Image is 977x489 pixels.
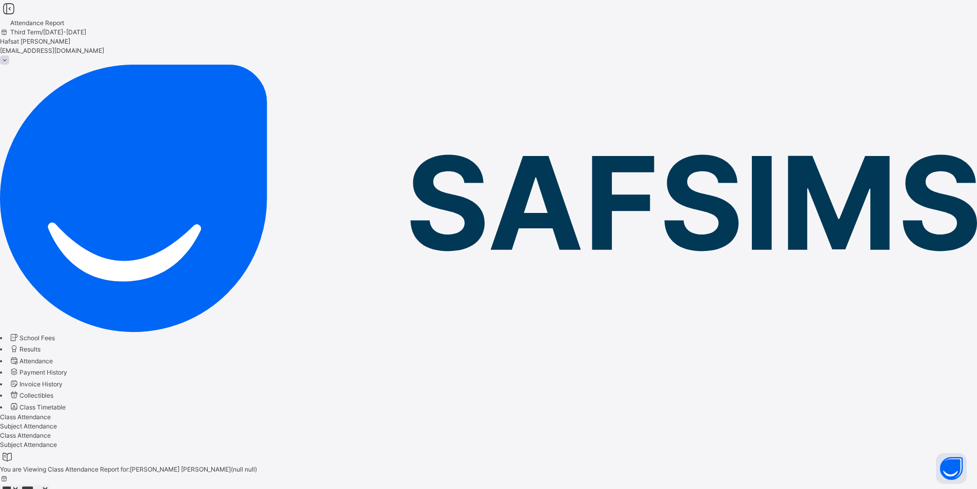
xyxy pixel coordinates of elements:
a: Attendance [9,357,53,365]
a: School Fees [9,334,55,342]
span: Collectibles [19,392,53,399]
span: Invoice History [19,380,63,388]
span: Attendance Report [10,19,64,27]
a: Results [9,345,41,353]
span: School Fees [19,334,55,342]
span: Class Timetable [19,403,66,411]
span: Attendance [19,357,53,365]
span: Results [19,345,41,353]
button: Open asap [936,453,967,484]
span: Payment History [19,368,67,376]
a: Class Timetable [9,403,66,411]
span: [PERSON_NAME] [PERSON_NAME] [130,465,231,473]
a: Invoice History [9,380,63,388]
span: (null null) [231,465,257,473]
a: Collectibles [9,392,53,399]
a: Payment History [9,368,67,376]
